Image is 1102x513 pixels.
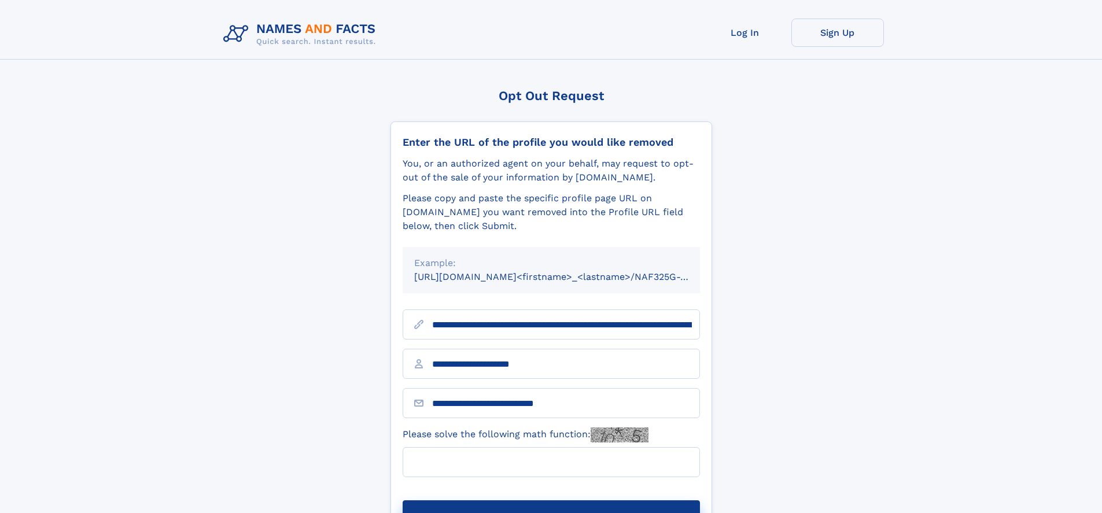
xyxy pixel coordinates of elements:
div: Enter the URL of the profile you would like removed [403,136,700,149]
label: Please solve the following math function: [403,427,648,442]
a: Sign Up [791,19,884,47]
div: You, or an authorized agent on your behalf, may request to opt-out of the sale of your informatio... [403,157,700,184]
div: Opt Out Request [390,88,712,103]
div: Example: [414,256,688,270]
div: Please copy and paste the specific profile page URL on [DOMAIN_NAME] you want removed into the Pr... [403,191,700,233]
small: [URL][DOMAIN_NAME]<firstname>_<lastname>/NAF325G-xxxxxxxx [414,271,722,282]
a: Log In [699,19,791,47]
img: Logo Names and Facts [219,19,385,50]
